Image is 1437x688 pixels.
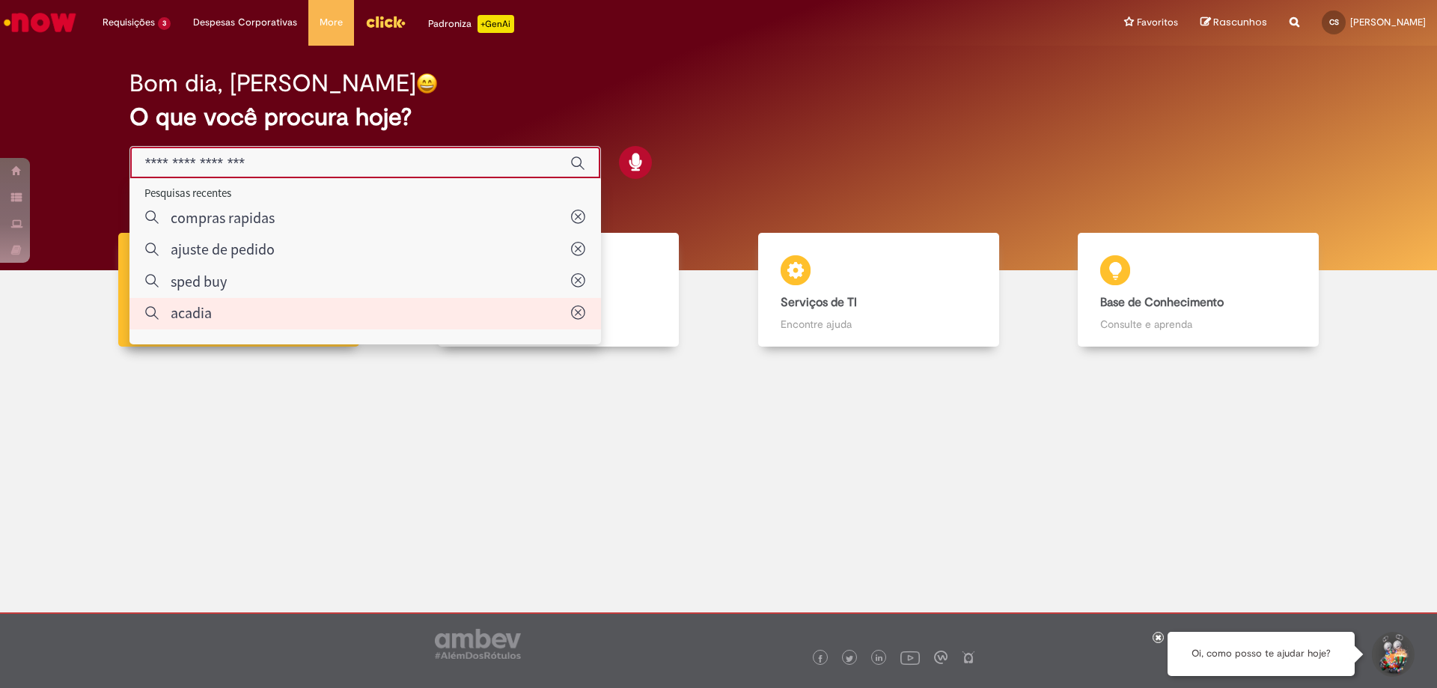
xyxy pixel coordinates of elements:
[1137,15,1178,30] span: Favoritos
[781,295,857,310] b: Serviços de TI
[129,104,1308,130] h2: O que você procura hoje?
[781,317,977,332] p: Encontre ajuda
[193,15,297,30] span: Despesas Corporativas
[900,648,920,667] img: logo_footer_youtube.png
[435,629,521,659] img: logo_footer_ambev_rotulo_gray.png
[416,73,438,94] img: happy-face.png
[365,10,406,33] img: click_logo_yellow_360x200.png
[1200,16,1267,30] a: Rascunhos
[1100,317,1296,332] p: Consulte e aprenda
[320,15,343,30] span: More
[1168,632,1355,676] div: Oi, como posso te ajudar hoje?
[1213,15,1267,29] span: Rascunhos
[158,17,171,30] span: 3
[478,15,514,33] p: +GenAi
[1,7,79,37] img: ServiceNow
[428,15,514,33] div: Padroniza
[846,655,853,663] img: logo_footer_twitter.png
[129,70,416,97] h2: Bom dia, [PERSON_NAME]
[718,233,1039,347] a: Serviços de TI Encontre ajuda
[1370,632,1415,677] button: Iniciar Conversa de Suporte
[103,15,155,30] span: Requisições
[1039,233,1359,347] a: Base de Conhecimento Consulte e aprenda
[1100,295,1224,310] b: Base de Conhecimento
[962,651,975,664] img: logo_footer_naosei.png
[79,233,399,347] a: Tirar dúvidas Tirar dúvidas com Lupi Assist e Gen Ai
[817,655,824,663] img: logo_footer_facebook.png
[1350,16,1426,28] span: [PERSON_NAME]
[934,651,948,664] img: logo_footer_workplace.png
[1329,17,1339,27] span: CS
[876,654,883,663] img: logo_footer_linkedin.png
